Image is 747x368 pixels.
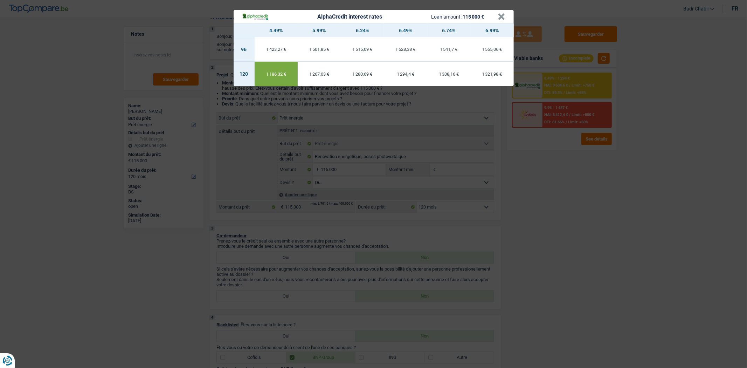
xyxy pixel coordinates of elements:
[384,24,427,37] th: 6.49%
[255,72,298,76] div: 1 186,32 €
[317,14,382,20] div: AlphaCredit interest rates
[427,47,470,52] div: 1 541,7 €
[255,24,298,37] th: 4.49%
[341,72,384,76] div: 1 280,69 €
[298,24,341,37] th: 5.99%
[470,24,513,37] th: 6.99%
[498,13,505,20] button: ×
[341,47,384,52] div: 1 515,09 €
[427,72,470,76] div: 1 308,16 €
[298,72,341,76] div: 1 267,03 €
[234,37,255,62] td: 96
[463,14,484,20] span: 115 000 €
[242,13,269,21] img: AlphaCredit
[341,24,384,37] th: 6.24%
[470,47,513,52] div: 1 555,06 €
[234,62,255,86] td: 120
[470,72,513,76] div: 1 321,98 €
[384,47,427,52] div: 1 528,38 €
[431,14,462,20] span: Loan amount:
[384,72,427,76] div: 1 294,4 €
[298,47,341,52] div: 1 501,85 €
[255,47,298,52] div: 1 423,27 €
[427,24,470,37] th: 6.74%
